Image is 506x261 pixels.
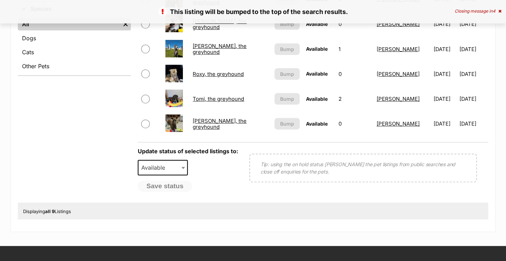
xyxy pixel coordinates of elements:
[138,163,172,172] span: Available
[459,37,487,61] td: [DATE]
[335,12,373,36] td: 0
[18,16,131,75] div: Species
[138,148,238,155] label: Update status of selected listings to:
[377,120,420,127] a: [PERSON_NAME]
[193,118,247,130] a: [PERSON_NAME], the greyhound
[18,18,120,30] a: All
[306,96,328,102] span: Available
[335,37,373,61] td: 1
[335,112,373,136] td: 0
[280,45,294,53] span: Bump
[377,71,420,77] a: [PERSON_NAME]
[459,12,487,36] td: [DATE]
[335,62,373,86] td: 0
[193,43,247,55] a: [PERSON_NAME], the greyhound
[431,37,459,61] td: [DATE]
[306,71,328,77] span: Available
[377,96,420,102] a: [PERSON_NAME]
[193,18,247,30] a: [PERSON_NAME], the greyhound
[431,87,459,111] td: [DATE]
[275,18,300,30] button: Bump
[306,121,328,127] span: Available
[275,43,300,55] button: Bump
[45,209,55,214] strong: all 9
[459,87,487,111] td: [DATE]
[18,60,131,72] a: Other Pets
[459,62,487,86] td: [DATE]
[138,181,192,192] button: Save status
[431,62,459,86] td: [DATE]
[138,160,188,175] span: Available
[120,18,131,30] a: Remove filter
[306,46,328,52] span: Available
[493,8,496,14] span: 4
[275,118,300,129] button: Bump
[261,161,466,175] p: Tip: using the on hold status [PERSON_NAME] the pet listings from public searches and close off e...
[280,95,294,103] span: Bump
[280,20,294,28] span: Bump
[18,46,131,58] a: Cats
[455,9,501,14] div: Closing message in
[275,68,300,80] button: Bump
[18,32,131,44] a: Dogs
[280,120,294,127] span: Bump
[377,21,420,27] a: [PERSON_NAME]
[280,70,294,78] span: Bump
[431,112,459,136] td: [DATE]
[431,12,459,36] td: [DATE]
[23,209,71,214] span: Displaying Listings
[377,46,420,52] a: [PERSON_NAME]
[306,21,328,27] span: Available
[459,112,487,136] td: [DATE]
[275,93,300,105] button: Bump
[335,87,373,111] td: 2
[193,71,244,77] a: Roxy, the greyhound
[193,96,244,102] a: Tomi, the greyhound
[7,7,499,16] p: This listing will be bumped to the top of the search results.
